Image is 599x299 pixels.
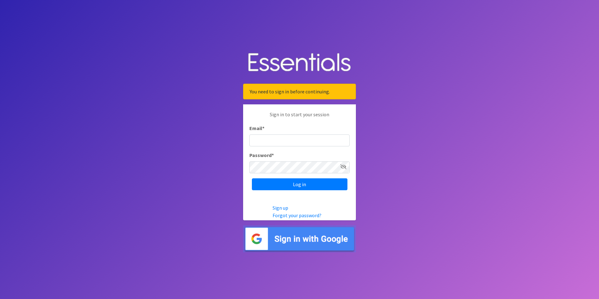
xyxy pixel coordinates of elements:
[243,225,356,253] img: Sign in with Google
[272,152,274,158] abbr: required
[249,151,274,159] label: Password
[273,212,321,218] a: Forgot your password?
[249,111,350,124] p: Sign in to start your session
[273,205,288,211] a: Sign up
[252,178,347,190] input: Log in
[249,124,264,132] label: Email
[243,47,356,79] img: Human Essentials
[243,84,356,99] div: You need to sign in before continuing.
[262,125,264,131] abbr: required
